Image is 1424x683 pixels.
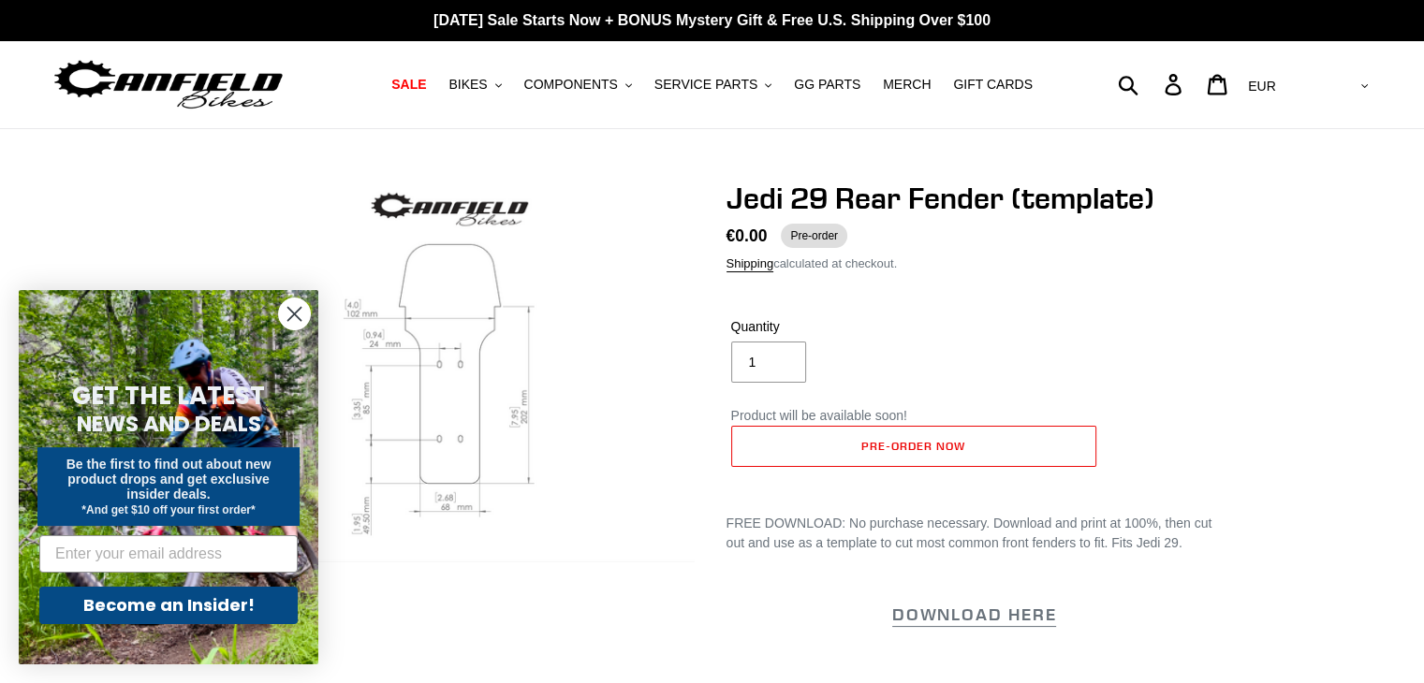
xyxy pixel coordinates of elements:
a: GIFT CARDS [944,72,1042,97]
a: GG PARTS [785,72,870,97]
button: BIKES [439,72,510,97]
span: Be the first to find out about new product drops and get exclusive insider deals. [66,457,272,501]
button: COMPONENTS [515,72,641,97]
span: Pre-order [781,224,847,248]
button: SERVICE PARTS [645,72,781,97]
span: GET THE LATEST [72,379,265,413]
span: SALE [391,77,426,93]
span: BIKES [448,77,487,93]
p: FREE DOWNLOAD: No purchase necessary. Download and print at 100%, then cut out and use as a templ... [727,514,1223,553]
div: Page 1 [727,514,1223,553]
span: Pre-order now [861,439,964,453]
span: *And get $10 off your first order* [81,503,255,516]
span: COMPONENTS [524,77,618,93]
a: Shipping [727,256,774,272]
a: SALE [382,72,435,97]
h1: Jedi 29 Rear Fender (template) [727,181,1223,216]
button: Close dialog [278,298,311,330]
button: Become an Insider! [39,587,298,624]
span: MERCH [883,77,931,93]
strong: DOWNLOAD HERE [892,603,1056,625]
a: MERCH [873,72,940,97]
input: Search [1128,64,1176,105]
a: DOWNLOAD HERE [892,603,1056,627]
span: €0.00 [727,224,768,248]
span: NEWS AND DEALS [77,409,261,439]
img: Canfield Bikes [51,55,286,114]
span: GG PARTS [794,77,860,93]
span: GIFT CARDS [953,77,1033,93]
div: calculated at checkout. [727,254,1223,273]
button: Add to cart [731,426,1096,467]
span: SERVICE PARTS [654,77,757,93]
label: Quantity [731,317,909,337]
input: Enter your email address [39,535,298,573]
p: Product will be available soon! [731,406,1096,426]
